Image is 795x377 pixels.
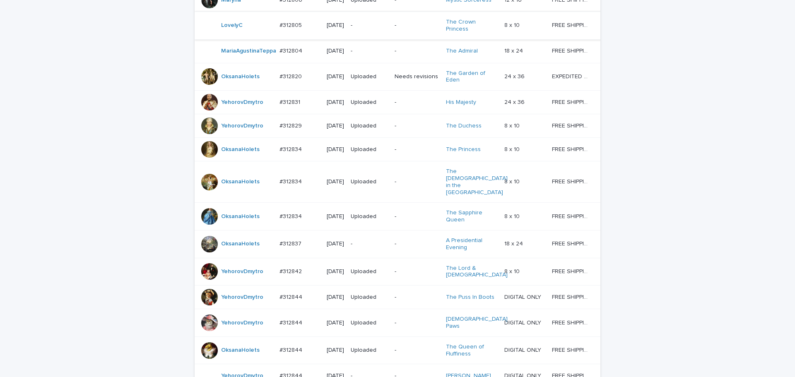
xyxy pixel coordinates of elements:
[395,240,439,247] p: -
[446,19,498,33] a: The Crown Princess
[195,161,603,203] tr: OksanaHolets #312834#312834 [DATE]Uploaded-The [DEMOGRAPHIC_DATA] in the [GEOGRAPHIC_DATA] 8 x 10...
[327,22,344,29] p: [DATE]
[279,177,304,185] p: #312834
[552,20,592,29] p: FREE SHIPPING - preview in 1-2 business days, after your approval delivery will take 5-10 b.d.
[351,213,388,220] p: Uploaded
[504,20,521,29] p: 8 x 10
[504,267,521,275] p: 8 x 10
[327,294,344,301] p: [DATE]
[279,121,304,130] p: #312829
[504,292,543,301] p: DIGITAL ONLY
[504,177,521,185] p: 8 x 10
[221,294,263,301] a: YehorovDmytro
[504,345,543,354] p: DIGITAL ONLY
[395,294,439,301] p: -
[327,73,344,80] p: [DATE]
[279,239,303,247] p: #312837
[446,209,498,223] a: The Sapphire Queen
[446,48,478,55] a: The Admiral
[327,122,344,130] p: [DATE]
[279,292,304,301] p: #312844
[221,178,260,185] a: OksanaHolets
[327,213,344,220] p: [DATE]
[504,121,521,130] p: 8 x 10
[221,347,260,354] a: OksanaHolets
[221,73,260,80] a: OksanaHolets
[195,138,603,161] tr: OksanaHolets #312834#312834 [DATE]Uploaded-The Princess 8 x 108 x 10 FREE SHIPPING - preview in 1...
[552,121,592,130] p: FREE SHIPPING - preview in 1-2 business days, after your approval delivery will take 5-10 b.d.
[351,73,388,80] p: Uploaded
[351,146,388,153] p: Uploaded
[395,268,439,275] p: -
[351,294,388,301] p: Uploaded
[195,336,603,364] tr: OksanaHolets #312844#312844 [DATE]Uploaded-The Queen of Fluffiness DIGITAL ONLYDIGITAL ONLY FREE ...
[395,347,439,354] p: -
[446,168,508,196] a: The [DEMOGRAPHIC_DATA] in the [GEOGRAPHIC_DATA]
[221,48,276,55] a: MariaAgustinaTeppa
[195,63,603,91] tr: OksanaHolets #312820#312820 [DATE]UploadedNeeds revisionsThe Garden of Eden 24 x 3624 x 36 EXPEDI...
[395,22,439,29] p: -
[504,318,543,327] p: DIGITAL ONLY
[351,319,388,327] p: Uploaded
[327,268,344,275] p: [DATE]
[395,73,439,80] p: Needs revisions
[195,230,603,258] tr: OksanaHolets #312837#312837 [DATE]--A Presidential Evening 18 x 2418 x 24 FREE SHIPPING - preview...
[351,178,388,185] p: Uploaded
[221,99,263,106] a: YehorovDmytro
[552,292,592,301] p: FREE SHIPPING - preview in 1-2 business days, after your approval delivery will take 5-10 b.d.
[327,319,344,327] p: [DATE]
[195,91,603,114] tr: YehorovDmytro #312831#312831 [DATE]Uploaded-His Majesty 24 x 3624 x 36 FREE SHIPPING - preview in...
[221,122,263,130] a: YehorovDmytro
[446,146,481,153] a: The Princess
[327,48,344,55] p: [DATE]
[351,22,388,29] p: -
[351,347,388,354] p: Uploaded
[221,146,260,153] a: OksanaHolets
[351,240,388,247] p: -
[351,48,388,55] p: -
[351,268,388,275] p: Uploaded
[395,99,439,106] p: -
[195,309,603,337] tr: YehorovDmytro #312844#312844 [DATE]Uploaded-[DEMOGRAPHIC_DATA] Paws DIGITAL ONLYDIGITAL ONLY FREE...
[395,213,439,220] p: -
[552,97,592,106] p: FREE SHIPPING - preview in 1-2 business days, after your approval delivery will take 5-10 b.d.
[504,46,525,55] p: 18 x 24
[279,318,304,327] p: #312844
[195,39,603,63] tr: MariaAgustinaTeppa #312804#312804 [DATE]--The Admiral 18 x 2418 x 24 FREE SHIPPING - preview in 1...
[279,46,304,55] p: #312804
[279,211,304,220] p: #312834
[446,316,508,330] a: [DEMOGRAPHIC_DATA] Paws
[279,267,304,275] p: #312842
[279,72,304,80] p: #312820
[504,144,521,153] p: 8 x 10
[504,97,526,106] p: 24 x 36
[552,177,592,185] p: FREE SHIPPING - preview in 1-2 business days, after your approval delivery will take 5-10 b.d.
[446,99,476,106] a: His Majesty
[446,237,498,251] a: A Presidential Evening
[552,267,592,275] p: FREE SHIPPING - preview in 1-2 business days, after your approval delivery will take 5-10 b.d.
[279,345,304,354] p: #312844
[327,178,344,185] p: [DATE]
[446,70,498,84] a: The Garden of Eden
[504,239,525,247] p: 18 x 24
[504,211,521,220] p: 8 x 10
[221,268,263,275] a: YehorovDmytro
[351,122,388,130] p: Uploaded
[327,146,344,153] p: [DATE]
[279,20,304,29] p: #312805
[279,97,302,106] p: #312831
[395,178,439,185] p: -
[552,318,592,327] p: FREE SHIPPING - preview in 1-2 business days, after your approval delivery will take 5-10 b.d.
[221,319,263,327] a: YehorovDmytro
[195,114,603,138] tr: YehorovDmytro #312829#312829 [DATE]Uploaded-The Duchess 8 x 108 x 10 FREE SHIPPING - preview in 1...
[221,213,260,220] a: OksanaHolets
[446,343,498,358] a: The Queen of Fluffiness
[552,72,592,80] p: EXPEDITED SHIPPING - preview in 1 business day; delivery up to 5 business days after your approval.
[351,99,388,106] p: Uploaded
[552,46,592,55] p: FREE SHIPPING - preview in 1-2 business days, after your approval delivery will take 5-10 b.d.
[395,146,439,153] p: -
[446,122,482,130] a: The Duchess
[504,72,526,80] p: 24 x 36
[446,265,508,279] a: The Lord & [DEMOGRAPHIC_DATA]
[552,211,592,220] p: FREE SHIPPING - preview in 1-2 business days, after your approval delivery will take 5-10 b.d.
